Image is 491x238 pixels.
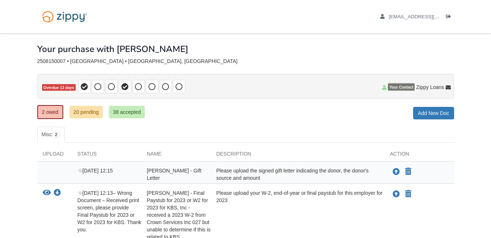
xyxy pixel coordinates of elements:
img: Logo [37,7,92,26]
a: 2 owed [37,105,63,119]
a: edit profile [380,14,473,21]
span: [DATE] 12:15 [78,168,113,174]
div: Description [211,150,385,161]
span: [PERSON_NAME] - Gift Letter [147,168,201,181]
a: 20 pending [69,106,103,118]
a: Misc [37,127,65,143]
div: Please upload the signed gift letter indicating the donor, the donor's source and amount [211,167,385,182]
div: Status [72,150,141,161]
button: Upload Rodney Whitaker - Final Paystub for 2023 or W2 for 2023 for KBS, Inc - received a 2023 W-2... [392,189,401,199]
button: Declare Delores Johnson - Gift Letter not applicable [404,167,412,176]
button: Declare Rodney Whitaker - Final Paystub for 2023 or W2 for 2023 for KBS, Inc - received a 2023 W-... [404,190,412,198]
a: Download Rodney Whitaker - Final Paystub for 2023 or W2 for 2023 for KBS, Inc - received a 2023 W... [54,190,61,196]
span: 2 [52,131,60,138]
div: Upload [37,150,72,161]
button: Upload Delores Johnson - Gift Letter [392,167,401,176]
a: Log out [446,14,454,21]
div: Name [141,150,211,161]
div: Action [385,150,454,161]
span: Overdue 13 days [42,84,76,91]
div: 2508150007 • [GEOGRAPHIC_DATA] • [GEOGRAPHIC_DATA], [GEOGRAPHIC_DATA] [37,58,454,64]
button: View Rodney Whitaker - Final Paystub for 2023 or W2 for 2023 for KBS, Inc - received a 2023 W-2 f... [43,189,51,197]
span: [DATE] 12:13 [78,190,113,196]
h1: Your purchase with [PERSON_NAME] [37,44,188,54]
span: mariebarlow2941@gmail.com [389,14,472,19]
span: Your Contact [388,83,415,91]
a: 38 accepted [109,106,145,118]
span: Zippy Loans [416,83,444,91]
a: Add New Doc [413,107,454,119]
